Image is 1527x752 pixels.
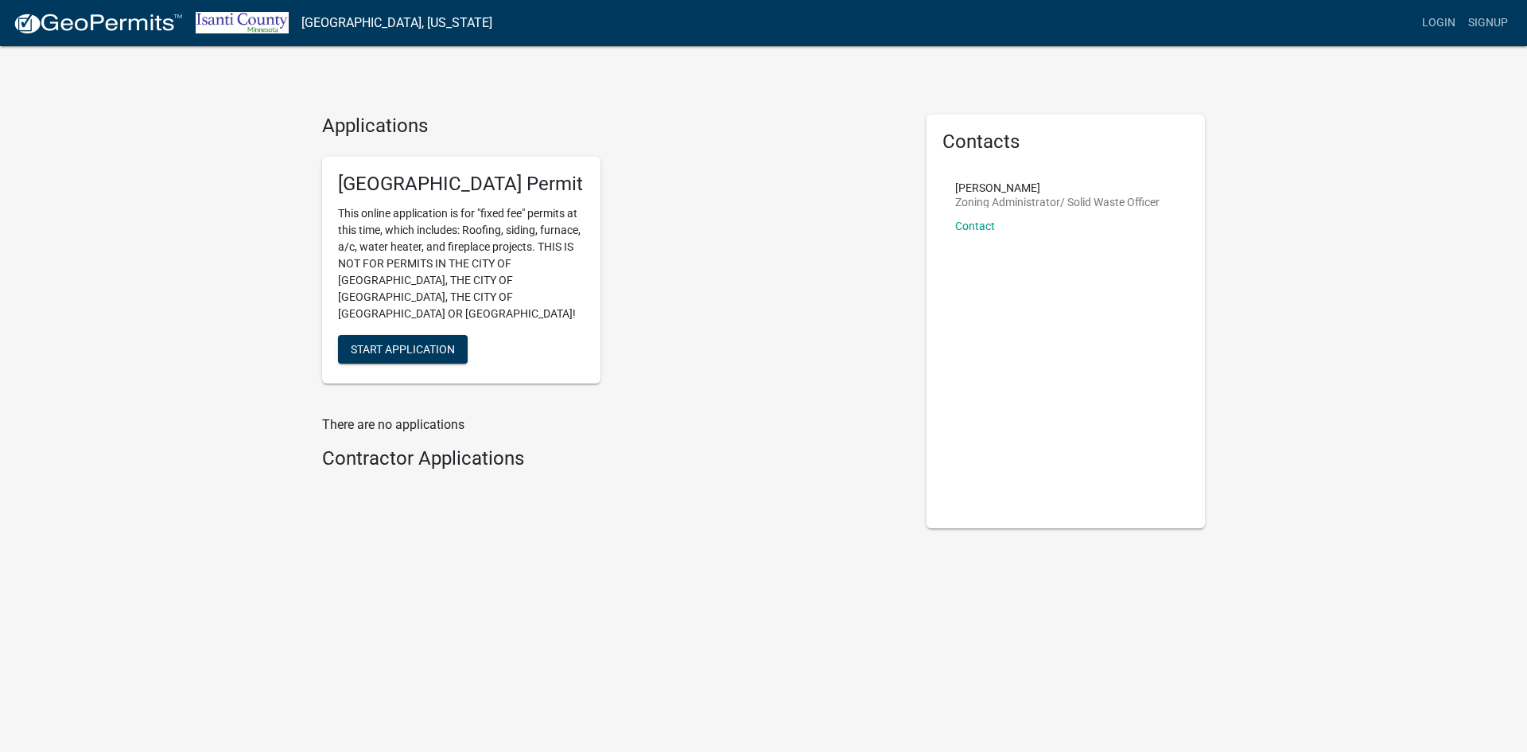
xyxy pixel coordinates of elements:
wm-workflow-list-section: Contractor Applications [322,447,903,477]
p: [PERSON_NAME] [955,182,1160,193]
a: Signup [1462,8,1514,38]
h4: Applications [322,115,903,138]
img: Isanti County, Minnesota [196,12,289,33]
wm-workflow-list-section: Applications [322,115,903,396]
h5: [GEOGRAPHIC_DATA] Permit [338,173,585,196]
h4: Contractor Applications [322,447,903,470]
p: Zoning Administrator/ Solid Waste Officer [955,197,1160,208]
button: Start Application [338,335,468,364]
a: [GEOGRAPHIC_DATA], [US_STATE] [301,10,492,37]
span: Start Application [351,342,455,355]
p: There are no applications [322,415,903,434]
p: This online application is for "fixed fee" permits at this time, which includes: Roofing, siding,... [338,205,585,322]
h5: Contacts [942,131,1189,154]
a: Contact [955,220,995,232]
a: Login [1416,8,1462,38]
